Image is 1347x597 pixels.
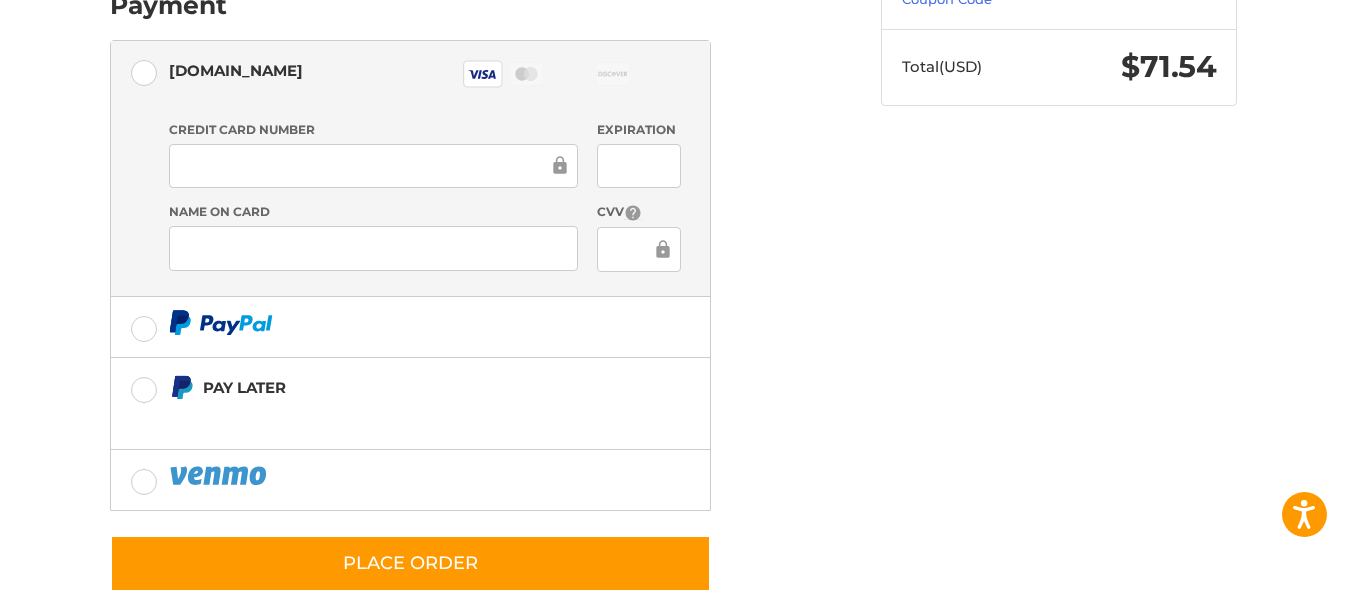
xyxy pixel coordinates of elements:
img: PayPal icon [169,463,271,488]
label: Credit Card Number [169,121,578,139]
img: PayPal icon [169,310,273,335]
span: $71.54 [1121,48,1217,85]
label: Expiration [597,121,680,139]
span: Total (USD) [902,57,982,76]
div: Pay Later [203,371,585,404]
button: Place Order [110,535,711,592]
iframe: PayPal Message 1 [169,408,586,426]
img: Pay Later icon [169,375,194,400]
div: [DOMAIN_NAME] [169,54,303,87]
label: CVV [597,203,680,222]
label: Name on Card [169,203,578,221]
